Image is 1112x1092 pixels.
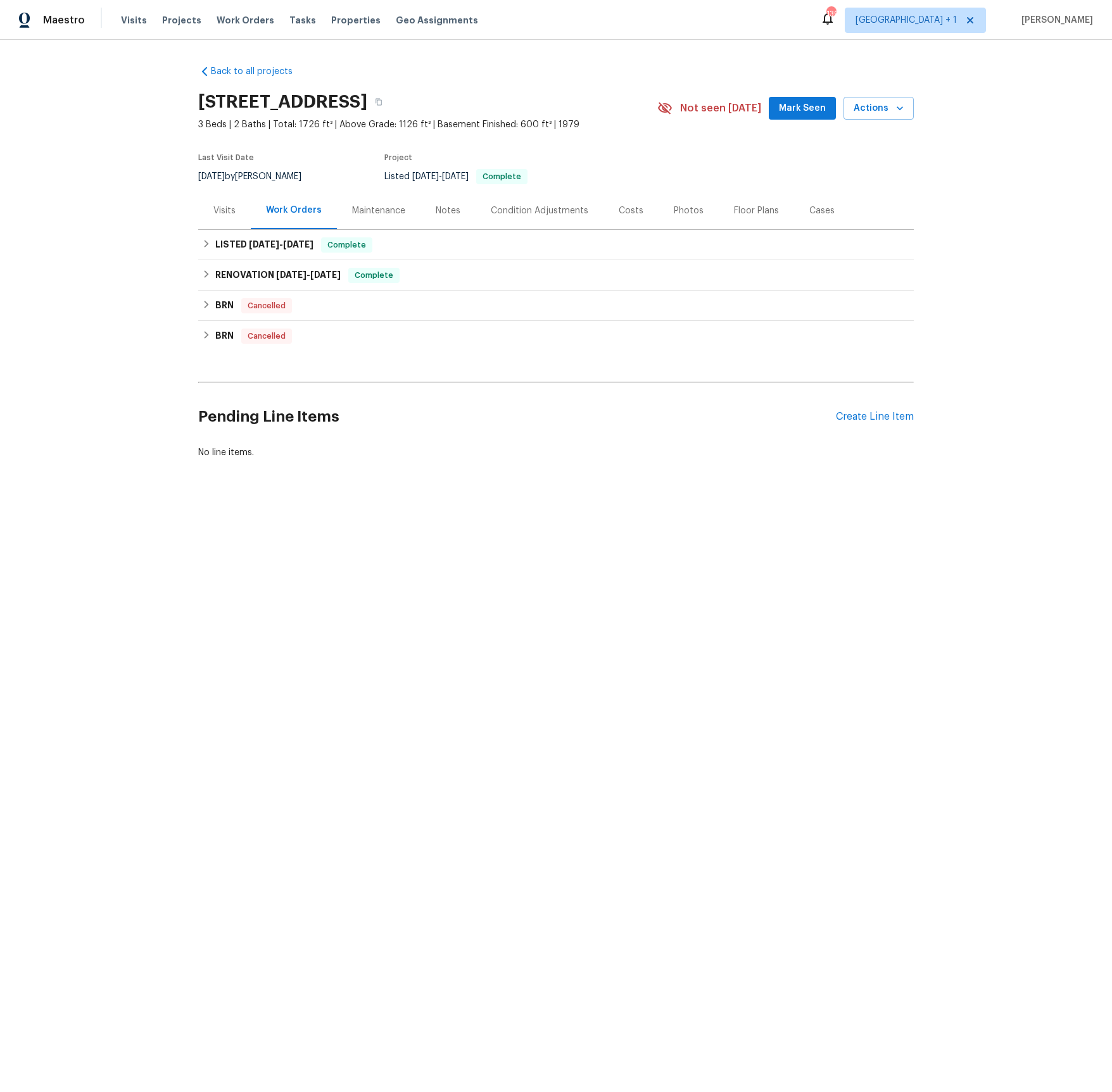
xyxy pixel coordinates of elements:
span: [DATE] [412,172,439,181]
button: Copy Address [367,91,390,113]
div: Costs [619,204,643,217]
div: Notes [436,204,460,217]
h6: RENOVATION [215,268,341,283]
h6: BRN [215,298,234,313]
span: Cancelled [243,299,291,312]
div: Photos [674,204,704,217]
span: Last Visit Date [198,154,254,161]
span: - [249,240,313,249]
span: [DATE] [310,270,341,279]
div: Maintenance [352,204,405,217]
span: - [412,172,469,181]
span: [DATE] [276,270,306,279]
span: [DATE] [249,240,279,249]
div: Floor Plans [734,204,779,217]
span: [DATE] [442,172,469,181]
span: - [276,270,341,279]
span: Maestro [43,14,85,27]
span: Not seen [DATE] [680,102,761,115]
button: Mark Seen [769,97,836,120]
span: Complete [350,269,398,282]
div: by [PERSON_NAME] [198,169,317,184]
div: Visits [213,204,236,217]
div: Work Orders [266,204,322,217]
span: Mark Seen [779,101,826,116]
span: [PERSON_NAME] [1016,14,1093,27]
span: [DATE] [198,172,225,181]
span: Cancelled [243,330,291,342]
button: Actions [843,97,914,120]
div: BRN Cancelled [198,321,914,351]
span: Properties [331,14,381,27]
span: Complete [477,173,526,180]
div: RENOVATION [DATE]-[DATE]Complete [198,260,914,291]
span: Project [384,154,412,161]
div: Create Line Item [836,411,914,423]
div: No line items. [198,446,914,459]
div: Cases [809,204,835,217]
div: 139 [826,8,835,20]
span: Complete [322,239,371,251]
span: 3 Beds | 2 Baths | Total: 1726 ft² | Above Grade: 1126 ft² | Basement Finished: 600 ft² | 1979 [198,118,657,131]
h6: BRN [215,329,234,344]
span: Actions [854,101,904,116]
span: Projects [162,14,201,27]
span: [DATE] [283,240,313,249]
div: Condition Adjustments [491,204,588,217]
div: BRN Cancelled [198,291,914,321]
span: Visits [121,14,147,27]
h2: [STREET_ADDRESS] [198,96,367,108]
h6: LISTED [215,237,313,253]
span: [GEOGRAPHIC_DATA] + 1 [856,14,957,27]
a: Back to all projects [198,65,320,78]
span: Listed [384,172,528,181]
span: Geo Assignments [396,14,478,27]
span: Work Orders [217,14,274,27]
div: LISTED [DATE]-[DATE]Complete [198,230,914,260]
h2: Pending Line Items [198,387,836,446]
span: Tasks [289,16,316,25]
